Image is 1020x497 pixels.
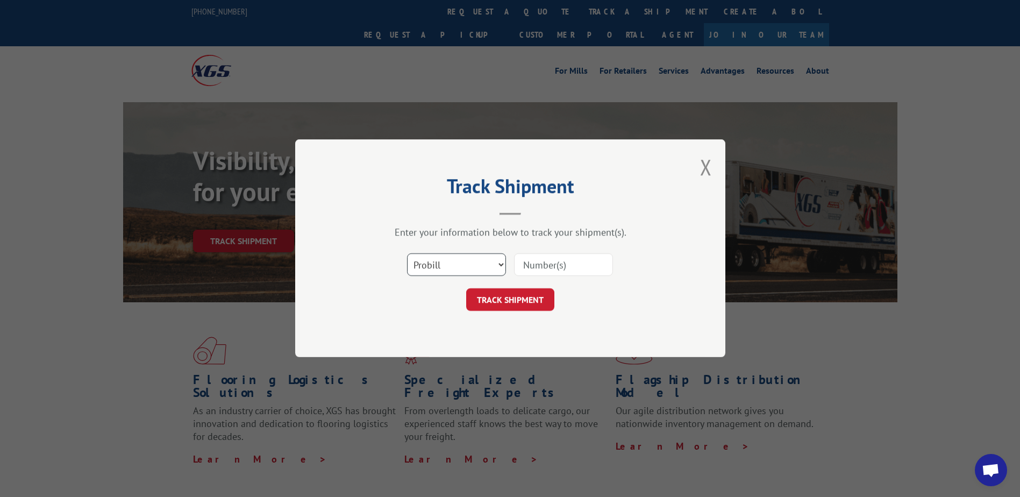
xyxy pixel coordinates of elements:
[466,289,554,311] button: TRACK SHIPMENT
[349,179,672,199] h2: Track Shipment
[975,454,1007,486] div: Open chat
[349,226,672,239] div: Enter your information below to track your shipment(s).
[700,153,712,181] button: Close modal
[514,254,613,276] input: Number(s)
